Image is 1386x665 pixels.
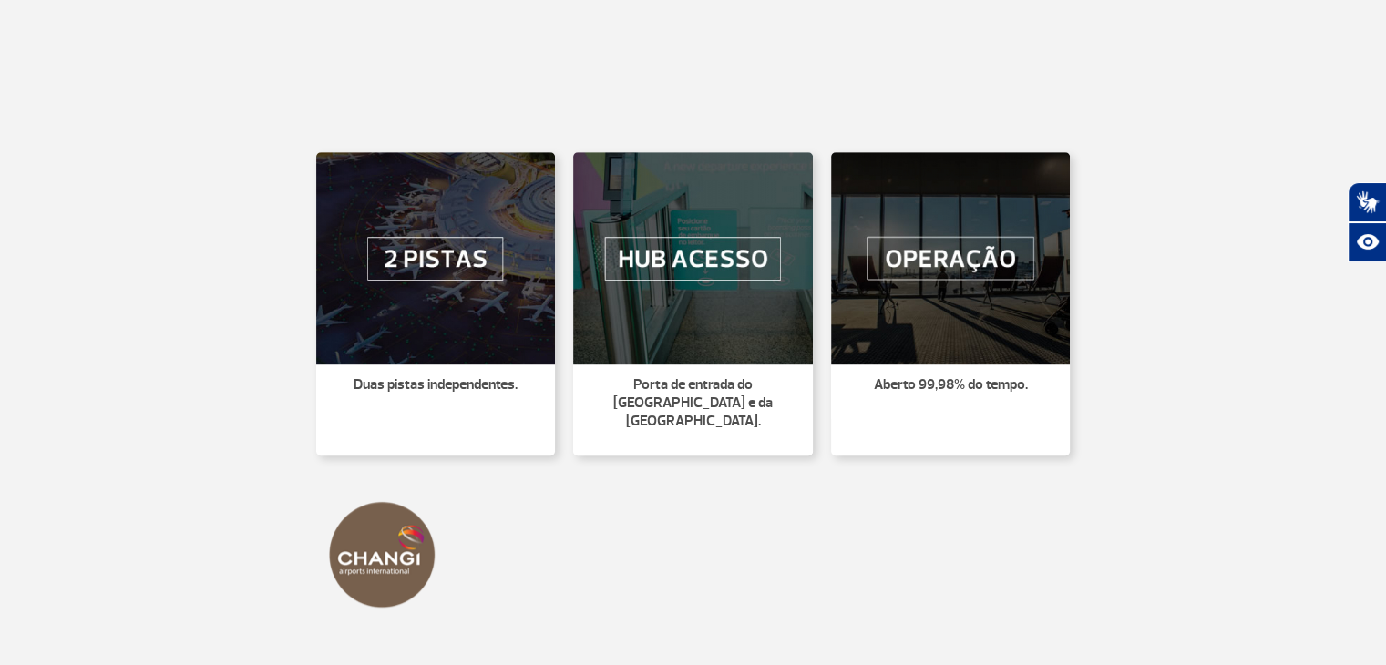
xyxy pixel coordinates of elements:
img: Duas pistas independentes. [316,152,556,364]
img: Aberto 99,98% do tempo. [831,152,1071,364]
button: Abrir recursos assistivos. [1348,222,1386,262]
p: Duas pistas independentes. [327,375,545,394]
div: Plugin de acessibilidade da Hand Talk. [1348,182,1386,262]
p: Porta de entrada do [GEOGRAPHIC_DATA] e da [GEOGRAPHIC_DATA]. [584,375,802,430]
p: Aberto 99,98% do tempo. [842,375,1060,394]
img: Logo-Changi.png [329,501,436,608]
button: Abrir tradutor de língua de sinais. [1348,182,1386,222]
img: Porta de entrada do Brasil e da América Latina. [573,152,813,364]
